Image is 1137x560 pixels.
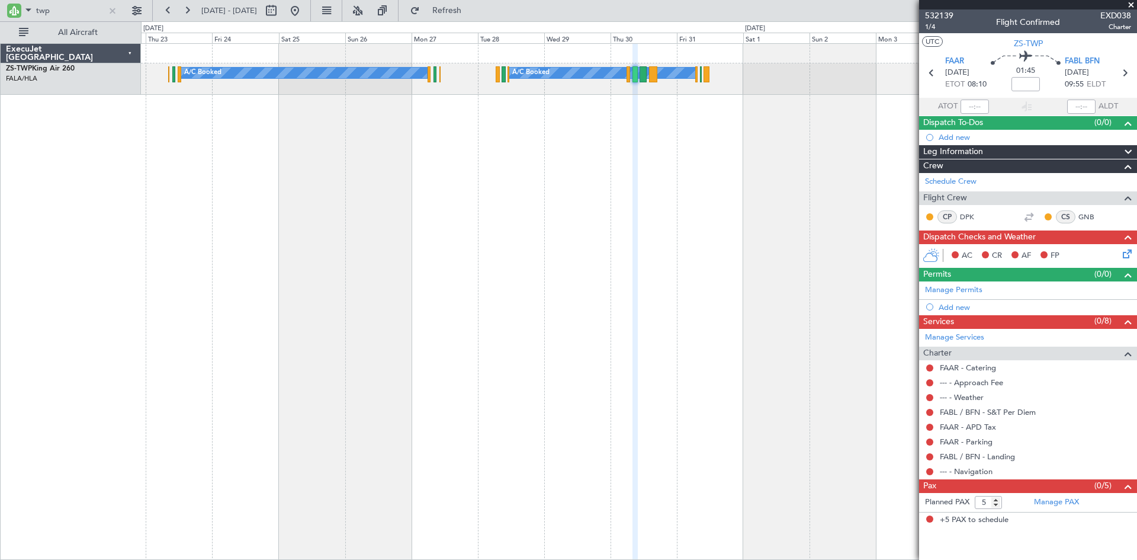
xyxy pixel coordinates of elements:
span: ZS-TWP [1014,37,1043,50]
span: Permits [923,268,951,281]
span: Leg Information [923,145,983,159]
div: Add new [939,132,1131,142]
a: FAAR - Parking [940,437,993,447]
span: Services [923,315,954,329]
span: +5 PAX to schedule [940,514,1008,526]
span: 01:45 [1016,65,1035,77]
div: Tue 28 [478,33,544,43]
span: ALDT [1099,101,1118,113]
span: Crew [923,159,943,173]
span: All Aircraft [31,28,125,37]
a: GNB [1078,212,1105,222]
span: FAAR [945,56,964,68]
span: (0/8) [1094,315,1112,327]
div: Sat 25 [279,33,345,43]
span: (0/0) [1094,116,1112,129]
div: A/C Booked [512,64,550,82]
a: FAAR - APD Tax [940,422,996,432]
button: All Aircraft [13,23,129,42]
div: Sun 26 [345,33,412,43]
span: CR [992,250,1002,262]
span: 532139 [925,9,953,22]
div: Mon 27 [412,33,478,43]
a: FAAR - Catering [940,363,996,373]
span: 09:55 [1065,79,1084,91]
a: Manage PAX [1034,497,1079,508]
button: Refresh [404,1,476,20]
div: [DATE] [143,24,163,34]
div: Flight Confirmed [996,16,1060,28]
span: AC [962,250,972,262]
div: A/C Booked [184,64,221,82]
span: ATOT [938,101,958,113]
span: AF [1022,250,1031,262]
span: (0/0) [1094,268,1112,280]
span: [DATE] - [DATE] [201,5,257,16]
span: ZS-TWP [6,65,32,72]
span: 08:10 [968,79,987,91]
span: (0/5) [1094,479,1112,492]
span: Pax [923,479,936,493]
span: [DATE] [945,67,969,79]
span: ETOT [945,79,965,91]
a: Manage Permits [925,284,982,296]
div: CS [1056,210,1075,223]
span: Flight Crew [923,191,967,205]
span: EXD038 [1100,9,1131,22]
div: Mon 3 [876,33,942,43]
div: Sun 2 [810,33,876,43]
a: FABL / BFN - S&T Per Diem [940,407,1036,417]
input: --:-- [961,100,989,114]
span: Dispatch Checks and Weather [923,231,1036,244]
span: FP [1051,250,1059,262]
div: Add new [939,302,1131,312]
a: ZS-TWPKing Air 260 [6,65,75,72]
a: --- - Approach Fee [940,377,1003,388]
a: --- - Weather [940,392,984,402]
span: FABL BFN [1065,56,1100,68]
div: Fri 24 [212,33,278,43]
span: 1/4 [925,22,953,32]
a: DPK [960,212,987,222]
input: A/C (Reg. or Type) [36,2,104,20]
div: Thu 23 [146,33,212,43]
label: Planned PAX [925,497,969,508]
span: Charter [923,347,952,360]
div: [DATE] [745,24,765,34]
a: Schedule Crew [925,176,977,188]
div: Sat 1 [743,33,810,43]
button: UTC [922,36,943,47]
div: Wed 29 [544,33,611,43]
span: Refresh [422,7,472,15]
a: --- - Navigation [940,466,993,476]
a: FALA/HLA [6,74,37,83]
span: [DATE] [1065,67,1089,79]
a: FABL / BFN - Landing [940,452,1015,462]
div: CP [937,210,957,223]
div: Thu 30 [611,33,677,43]
span: Dispatch To-Dos [923,116,983,130]
span: Charter [1100,22,1131,32]
a: Manage Services [925,332,984,344]
div: Fri 31 [677,33,743,43]
span: ELDT [1087,79,1106,91]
